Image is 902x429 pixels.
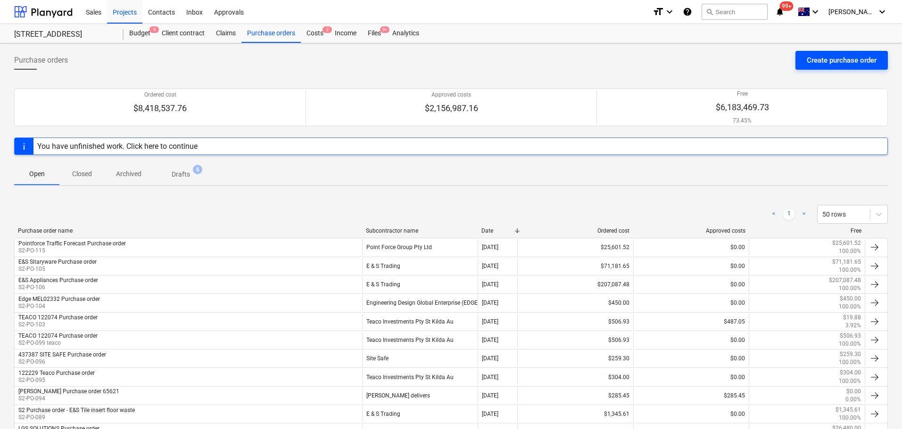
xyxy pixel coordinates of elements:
div: Ordered cost [521,227,629,234]
div: [DATE] [482,355,498,362]
div: 437387 SITE SAFE Purchase order [18,351,106,358]
span: 6 [193,165,202,174]
div: $506.93 [517,314,633,330]
a: Analytics [387,24,425,43]
div: $487.05 [633,314,749,330]
div: $304.00 [517,369,633,385]
div: Teaco Investments Pty St Kilda Au [362,369,478,385]
a: Files9+ [362,24,387,43]
p: S2-PO-104 [18,302,100,310]
p: S2-PO-106 [18,283,98,291]
div: [DATE] [482,411,498,417]
a: Page 1 is your current page [783,209,794,220]
div: E & S Trading [362,276,478,292]
div: Budget [124,24,156,43]
div: [STREET_ADDRESS] [14,30,112,40]
p: $25,601.52 [832,239,861,247]
div: You have unfinished work. Click here to continue [37,142,198,151]
div: TEACO 122074 Purchase order [18,314,98,321]
button: Create purchase order [795,51,888,70]
p: S2-PO-099 teaco [18,339,98,347]
a: Next page [798,209,810,220]
p: 100.00% [839,358,861,366]
div: [DATE] [482,299,498,306]
div: E&S Appliances Purchase order [18,277,98,283]
div: 122229 Teaco Purchase order [18,370,95,376]
i: format_size [653,6,664,17]
span: [PERSON_NAME] [828,8,876,16]
div: $0.00 [633,350,749,366]
p: S2-PO-095 [18,376,95,384]
p: 100.00% [839,284,861,292]
p: $207,087.48 [829,276,861,284]
p: Ordered cost [133,91,187,99]
span: 9+ [380,26,389,33]
div: $285.45 [517,388,633,404]
p: Approved costs [425,91,478,99]
p: Drafts [172,170,190,179]
a: Budget9 [124,24,156,43]
p: $0.00 [846,388,861,396]
span: Purchase orders [14,55,68,66]
div: $1,345.61 [517,406,633,422]
div: [DATE] [482,337,498,343]
button: Search [702,4,768,20]
div: $0.00 [633,258,749,274]
a: Purchase orders [241,24,301,43]
p: 73.45% [716,117,769,125]
p: $259.30 [840,350,861,358]
div: Teaco Investments Pty St Kilda Au [362,314,478,330]
p: $2,156,987.16 [425,103,478,114]
a: Claims [210,24,241,43]
div: Costs [301,24,329,43]
span: 9 [149,26,159,33]
p: Closed [71,169,93,179]
div: $0.00 [633,406,749,422]
div: Site Safe [362,350,478,366]
div: Engineering Design Global Enterprise (EDGE Consulting Engineers) Pty Ltd [362,295,478,311]
p: 100.00% [839,303,861,311]
p: 100.00% [839,247,861,255]
p: S2-PO-105 [18,265,97,273]
i: notifications [775,6,785,17]
div: E & S Trading [362,406,478,422]
div: [PERSON_NAME] Purchase order 65621 [18,388,119,395]
div: [DATE] [482,281,498,288]
p: S2-PO-096 [18,358,106,366]
div: $207,087.48 [517,276,633,292]
a: Income [329,24,362,43]
div: S2 Purchase order - E&S Tile insert floor waste [18,407,135,413]
i: keyboard_arrow_down [664,6,675,17]
p: 100.00% [839,377,861,385]
div: $0.00 [633,276,749,292]
i: keyboard_arrow_down [877,6,888,17]
div: Purchase order name [18,227,358,234]
div: $0.00 [633,332,749,348]
p: Archived [116,169,141,179]
div: Chat Widget [855,384,902,429]
div: $71,181.65 [517,258,633,274]
p: $506.93 [840,332,861,340]
p: Free [716,90,769,98]
div: Subcontractor name [366,227,474,234]
div: [DATE] [482,244,498,251]
p: 100.00% [839,340,861,348]
p: 100.00% [839,266,861,274]
a: Client contract [156,24,210,43]
div: $0.00 [633,369,749,385]
p: Open [25,169,48,179]
div: Edge MEL02332 Purchase order [18,296,100,302]
p: 0.00% [845,396,861,404]
span: 99+ [780,1,794,11]
div: [DATE] [482,318,498,325]
p: S2-PO-094 [18,395,119,403]
div: Files [362,24,387,43]
div: [PERSON_NAME] delivers [362,388,478,404]
a: Costs2 [301,24,329,43]
div: [DATE] [482,374,498,380]
div: Point Force Group Pty Ltd [362,239,478,255]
